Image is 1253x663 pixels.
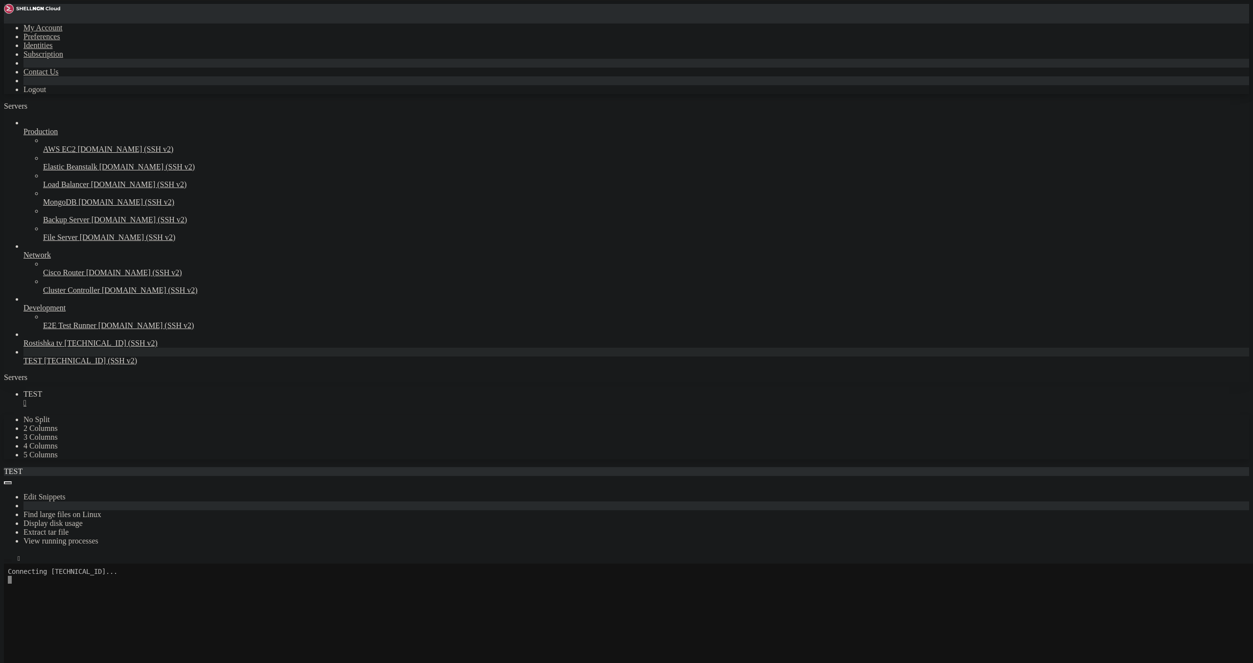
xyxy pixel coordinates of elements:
[23,348,1249,365] li: TEST [TECHNICAL_ID] (SSH v2)
[23,304,66,312] span: Development
[23,295,1249,330] li: Development
[43,268,84,277] span: Cisco Router
[23,450,58,459] a: 5 Columns
[23,50,63,58] a: Subscription
[23,41,53,49] a: Identities
[43,215,1249,224] a: Backup Server [DOMAIN_NAME] (SSH v2)
[65,339,158,347] span: [TECHNICAL_ID] (SSH v2)
[23,519,83,527] a: Display disk usage
[23,127,58,136] span: Production
[23,399,1249,407] a: 
[23,510,101,519] a: Find large files on Linux
[43,145,1249,154] a: AWS EC2 [DOMAIN_NAME] (SSH v2)
[23,356,1249,365] a: TEST [TECHNICAL_ID] (SSH v2)
[23,242,1249,295] li: Network
[43,268,1249,277] a: Cisco Router [DOMAIN_NAME] (SSH v2)
[4,12,8,21] div: (0, 1)
[23,330,1249,348] li: Rostishka tv [TECHNICAL_ID] (SSH v2)
[43,163,1249,171] a: Elastic Beanstalk [DOMAIN_NAME] (SSH v2)
[23,424,58,432] a: 2 Columns
[43,198,76,206] span: MongoDB
[91,180,187,189] span: [DOMAIN_NAME] (SSH v2)
[43,321,1249,330] a: E2E Test Runner [DOMAIN_NAME] (SSH v2)
[23,528,69,536] a: Extract tar file
[43,260,1249,277] li: Cisco Router [DOMAIN_NAME] (SSH v2)
[43,224,1249,242] li: File Server [DOMAIN_NAME] (SSH v2)
[23,339,63,347] span: Rostishka tv
[43,145,76,153] span: AWS EC2
[78,198,174,206] span: [DOMAIN_NAME] (SSH v2)
[86,268,182,277] span: [DOMAIN_NAME] (SSH v2)
[43,286,100,294] span: Cluster Controller
[92,215,187,224] span: [DOMAIN_NAME] (SSH v2)
[23,68,59,76] a: Contact Us
[102,286,198,294] span: [DOMAIN_NAME] (SSH v2)
[23,339,1249,348] a: Rostishka tv [TECHNICAL_ID] (SSH v2)
[43,180,1249,189] a: Load Balancer [DOMAIN_NAME] (SSH v2)
[23,493,66,501] a: Edit Snippets
[98,321,194,330] span: [DOMAIN_NAME] (SSH v2)
[43,198,1249,207] a: MongoDB [DOMAIN_NAME] (SSH v2)
[18,555,20,562] div: 
[43,233,78,241] span: File Server
[43,312,1249,330] li: E2E Test Runner [DOMAIN_NAME] (SSH v2)
[43,154,1249,171] li: Elastic Beanstalk [DOMAIN_NAME] (SSH v2)
[23,304,1249,312] a: Development
[4,4,1125,12] x-row: Connecting [TECHNICAL_ID]...
[4,467,23,475] span: TEST
[23,251,1249,260] a: Network
[43,286,1249,295] a: Cluster Controller [DOMAIN_NAME] (SSH v2)
[23,415,50,424] a: No Split
[4,373,1249,382] div: Servers
[78,145,174,153] span: [DOMAIN_NAME] (SSH v2)
[43,277,1249,295] li: Cluster Controller [DOMAIN_NAME] (SSH v2)
[4,102,27,110] span: Servers
[23,24,63,32] a: My Account
[23,442,58,450] a: 4 Columns
[43,189,1249,207] li: MongoDB [DOMAIN_NAME] (SSH v2)
[23,85,46,94] a: Logout
[43,180,89,189] span: Load Balancer
[99,163,195,171] span: [DOMAIN_NAME] (SSH v2)
[14,553,24,564] button: 
[43,321,96,330] span: E2E Test Runner
[23,32,60,41] a: Preferences
[23,127,1249,136] a: Production
[4,102,67,110] a: Servers
[23,251,51,259] span: Network
[43,136,1249,154] li: AWS EC2 [DOMAIN_NAME] (SSH v2)
[43,215,90,224] span: Backup Server
[43,171,1249,189] li: Load Balancer [DOMAIN_NAME] (SSH v2)
[23,433,58,441] a: 3 Columns
[23,390,1249,407] a: TEST
[44,356,137,365] span: [TECHNICAL_ID] (SSH v2)
[4,4,60,14] img: Shellngn
[23,537,98,545] a: View running processes
[23,390,42,398] span: TEST
[43,163,97,171] span: Elastic Beanstalk
[23,118,1249,242] li: Production
[43,233,1249,242] a: File Server [DOMAIN_NAME] (SSH v2)
[23,356,42,365] span: TEST
[80,233,176,241] span: [DOMAIN_NAME] (SSH v2)
[43,207,1249,224] li: Backup Server [DOMAIN_NAME] (SSH v2)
